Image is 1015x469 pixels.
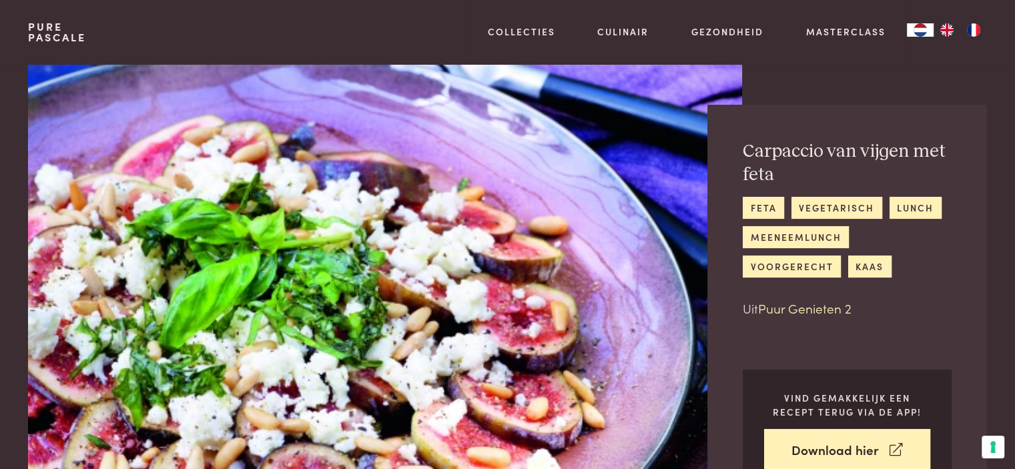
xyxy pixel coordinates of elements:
[960,23,987,37] a: FR
[806,25,886,39] a: Masterclass
[28,21,86,43] a: PurePascale
[743,256,841,278] a: voorgerecht
[691,25,763,39] a: Gezondheid
[743,226,849,248] a: meeneemlunch
[934,23,960,37] a: EN
[743,299,952,318] p: Uit
[934,23,987,37] ul: Language list
[743,197,784,219] a: feta
[848,256,892,278] a: kaas
[982,436,1004,458] button: Uw voorkeuren voor toestemming voor trackingtechnologieën
[743,140,952,186] h2: Carpaccio van vijgen met feta
[907,23,934,37] div: Language
[758,299,852,317] a: Puur Genieten 2
[890,197,942,219] a: lunch
[764,391,930,418] p: Vind gemakkelijk een recept terug via de app!
[597,25,649,39] a: Culinair
[791,197,882,219] a: vegetarisch
[907,23,987,37] aside: Language selected: Nederlands
[907,23,934,37] a: NL
[488,25,555,39] a: Collecties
